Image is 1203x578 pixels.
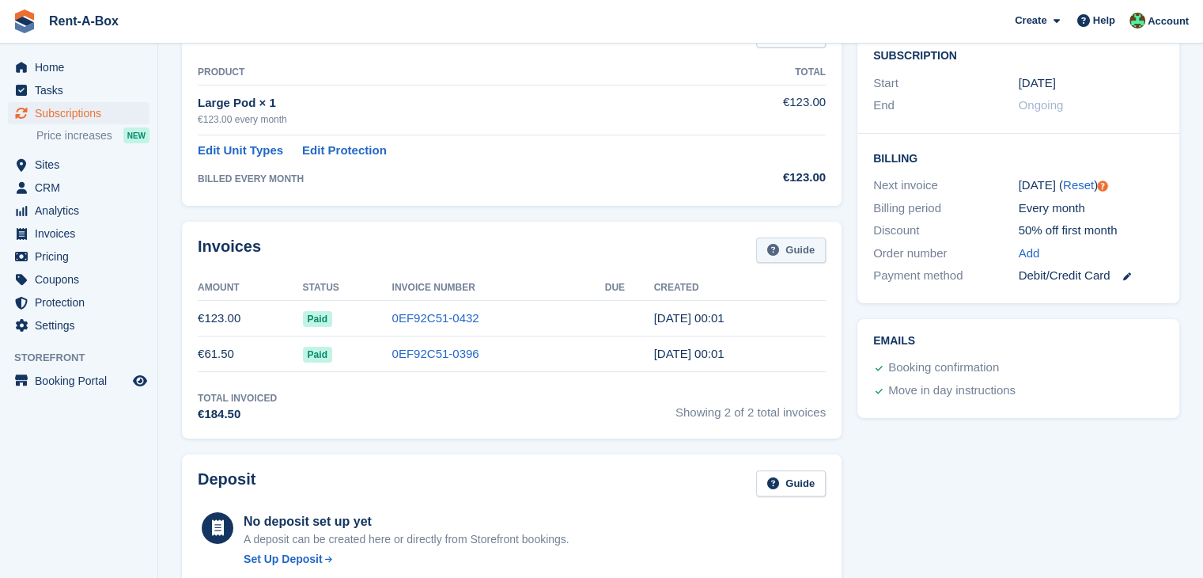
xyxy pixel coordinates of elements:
[709,85,826,135] td: €123.00
[8,268,149,291] a: menu
[303,347,332,363] span: Paid
[1019,222,1164,240] div: 50% off first month
[873,177,1019,195] div: Next invoice
[1148,13,1189,29] span: Account
[35,102,130,124] span: Subscriptions
[198,470,255,496] h2: Deposit
[392,347,479,360] a: 0EF92C51-0396
[1019,267,1164,285] div: Debit/Credit Card
[873,150,1163,165] h2: Billing
[198,112,709,127] div: €123.00 every month
[8,370,149,392] a: menu
[605,276,654,301] th: Due
[198,301,303,337] td: €123.00
[873,222,1019,240] div: Discount
[1063,178,1094,192] a: Reset
[873,245,1019,263] div: Order number
[198,391,277,405] div: Total Invoiced
[1093,13,1115,29] span: Help
[35,222,130,245] span: Invoices
[1019,245,1040,263] a: Add
[123,127,149,143] div: NEW
[873,335,1163,348] h2: Emails
[1019,74,1056,93] time: 2025-07-17 23:00:00 UTC
[198,94,709,112] div: Large Pod × 1
[392,276,605,301] th: Invoice Number
[1129,13,1145,29] img: Conor O'Shea
[8,222,149,245] a: menu
[198,142,283,160] a: Edit Unit Types
[35,245,130,268] span: Pricing
[14,350,157,366] span: Storefront
[35,154,130,176] span: Sites
[244,512,569,531] div: No deposit set up yet
[131,371,149,390] a: Preview store
[873,267,1019,285] div: Payment method
[1019,98,1064,112] span: Ongoing
[756,238,826,264] a: Guide
[198,405,277,424] div: €184.50
[873,47,1163,63] h2: Subscription
[244,551,323,568] div: Set Up Deposit
[303,276,392,301] th: Status
[35,79,130,101] span: Tasks
[8,102,149,124] a: menu
[198,172,709,186] div: BILLED EVERY MONTH
[198,337,303,372] td: €61.50
[35,268,130,291] span: Coupons
[873,74,1019,93] div: Start
[198,238,261,264] h2: Invoices
[1015,13,1046,29] span: Create
[244,551,569,568] a: Set Up Deposit
[8,291,149,314] a: menu
[8,200,149,222] a: menu
[36,128,112,143] span: Price increases
[36,127,149,144] a: Price increases NEW
[302,142,387,160] a: Edit Protection
[756,470,826,496] a: Guide
[873,200,1019,218] div: Billing period
[873,97,1019,115] div: End
[303,311,332,327] span: Paid
[654,347,724,360] time: 2025-07-17 23:01:02 UTC
[35,177,130,199] span: CRM
[35,291,130,314] span: Protection
[198,60,709,86] th: Product
[198,276,303,301] th: Amount
[35,200,130,222] span: Analytics
[35,56,130,78] span: Home
[392,311,479,325] a: 0EF92C51-0432
[888,359,999,378] div: Booking confirmation
[709,60,826,86] th: Total
[8,314,149,337] a: menu
[35,314,130,337] span: Settings
[43,8,125,34] a: Rent-A-Box
[35,370,130,392] span: Booking Portal
[244,531,569,548] p: A deposit can be created here or directly from Storefront bookings.
[8,79,149,101] a: menu
[1095,179,1110,193] div: Tooltip anchor
[675,391,826,424] span: Showing 2 of 2 total invoices
[8,56,149,78] a: menu
[709,169,826,187] div: €123.00
[8,245,149,268] a: menu
[654,311,724,325] time: 2025-08-17 23:01:31 UTC
[888,382,1016,401] div: Move in day instructions
[8,154,149,176] a: menu
[1019,177,1164,195] div: [DATE] ( )
[8,177,149,199] a: menu
[13,10,36,33] img: stora-icon-8386f47178a22dfd0bd8f6a31ec36ba5ce8667c1dd55bd0f319d3a0aa187defe.svg
[1019,200,1164,218] div: Every month
[654,276,826,301] th: Created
